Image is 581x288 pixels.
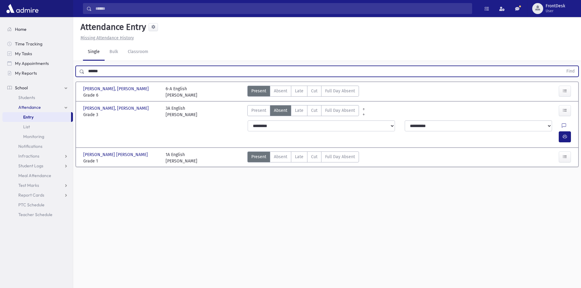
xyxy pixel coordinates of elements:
span: My Tasks [15,51,32,56]
div: AttTypes [247,105,359,118]
span: Entry [23,114,34,120]
h5: Attendance Entry [78,22,146,32]
span: [PERSON_NAME], [PERSON_NAME] [83,86,150,92]
a: Notifications [2,141,73,151]
span: Teacher Schedule [18,212,52,217]
span: User [546,9,565,13]
span: Late [295,88,303,94]
span: Late [295,107,303,114]
span: Present [251,88,266,94]
a: Time Tracking [2,39,73,49]
u: Missing Attendance History [81,35,134,41]
a: Attendance [2,102,73,112]
span: Report Cards [18,192,44,198]
div: 1A English [PERSON_NAME] [166,151,197,164]
a: Monitoring [2,132,73,141]
span: Cut [311,107,317,114]
img: AdmirePro [5,2,40,15]
span: Time Tracking [15,41,42,47]
span: Cut [311,154,317,160]
a: Report Cards [2,190,73,200]
span: School [15,85,28,91]
span: Grade 6 [83,92,160,98]
a: Student Logs [2,161,73,171]
div: 3A English [PERSON_NAME] [166,105,197,118]
a: Students [2,93,73,102]
span: Present [251,154,266,160]
span: PTC Schedule [18,202,45,208]
a: PTC Schedule [2,200,73,210]
span: My Appointments [15,61,49,66]
div: AttTypes [247,151,359,164]
span: Late [295,154,303,160]
input: Search [92,3,472,14]
div: AttTypes [247,86,359,98]
span: Cut [311,88,317,94]
a: Infractions [2,151,73,161]
span: Notifications [18,144,42,149]
a: Meal Attendance [2,171,73,180]
span: Attendance [18,105,41,110]
span: My Reports [15,70,37,76]
span: Grade 1 [83,158,160,164]
span: Home [15,27,27,32]
span: Students [18,95,35,100]
span: Absent [274,154,287,160]
a: Teacher Schedule [2,210,73,219]
span: Full Day Absent [325,107,355,114]
a: Single [83,44,105,61]
a: My Tasks [2,49,73,59]
a: Missing Attendance History [78,35,134,41]
span: Student Logs [18,163,43,169]
span: Absent [274,107,287,114]
span: Infractions [18,153,39,159]
span: Present [251,107,266,114]
span: FrontDesk [546,4,565,9]
span: Test Marks [18,183,39,188]
a: My Reports [2,68,73,78]
a: Entry [2,112,71,122]
span: Monitoring [23,134,44,139]
a: Bulk [105,44,123,61]
span: Grade 3 [83,112,160,118]
span: Full Day Absent [325,154,355,160]
a: Home [2,24,73,34]
span: Absent [274,88,287,94]
span: [PERSON_NAME], [PERSON_NAME] [83,105,150,112]
span: Full Day Absent [325,88,355,94]
a: Test Marks [2,180,73,190]
a: Classroom [123,44,153,61]
div: 6-A English [PERSON_NAME] [166,86,197,98]
a: School [2,83,73,93]
a: List [2,122,73,132]
span: Meal Attendance [18,173,51,178]
a: My Appointments [2,59,73,68]
span: List [23,124,30,130]
span: [PERSON_NAME] [PERSON_NAME] [83,151,149,158]
button: Find [563,66,578,76]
